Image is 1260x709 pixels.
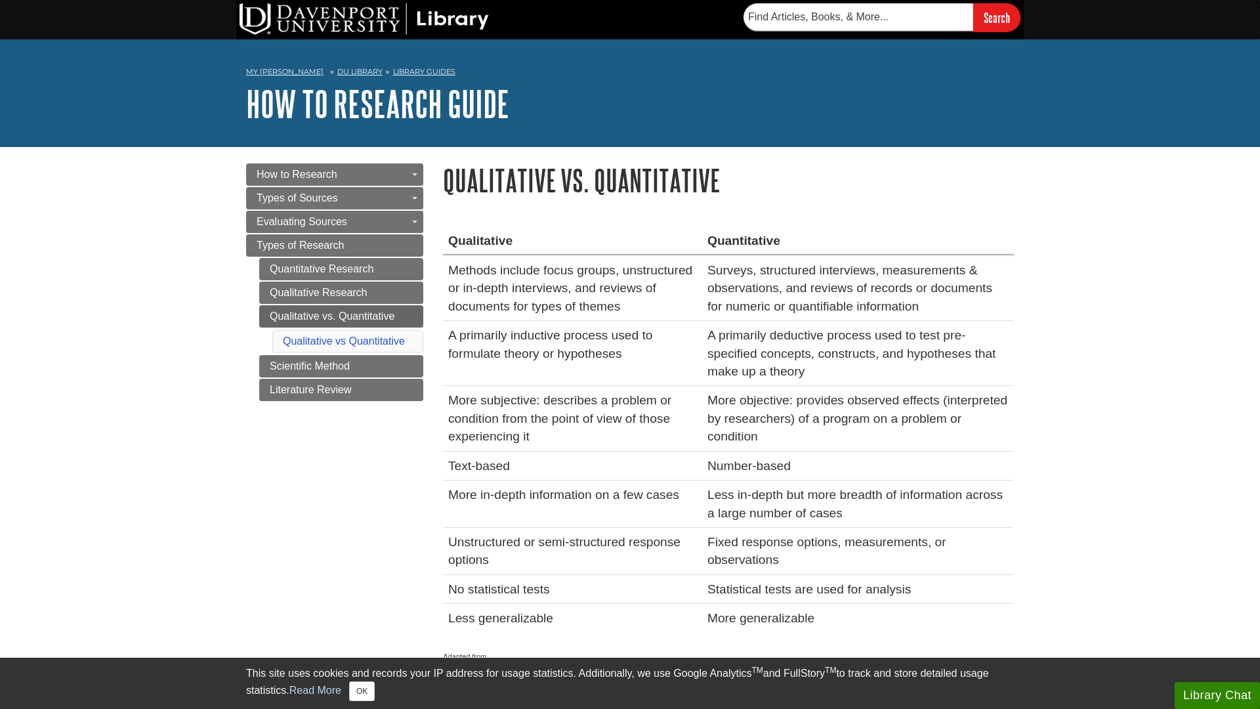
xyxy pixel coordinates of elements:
[702,226,1014,255] th: Quantitative
[825,666,836,675] sup: TM
[443,226,702,255] th: Qualitative
[257,240,344,251] span: Types of Research
[744,3,973,31] input: Find Articles, Books, & More...
[246,63,1014,84] nav: breadcrumb
[443,574,702,603] td: No statistical tests
[289,685,341,696] a: Read More
[443,451,702,480] td: Text-based
[283,335,405,347] a: Qualitative vs Quantitative
[702,604,1014,633] td: More generalizable
[393,67,455,76] a: Library Guides
[246,187,423,209] a: Types of Sources
[443,527,702,574] td: Unstructured or semi-structured response options
[246,666,1014,701] div: This site uses cookies and records your IP address for usage statistics. Additionally, we use Goo...
[257,192,338,204] span: Types of Sources
[443,386,702,451] td: More subjective: describes a problem or condition from the point of view of those experiencing it
[702,481,1014,528] td: Less in-depth but more breadth of information across a large number of cases
[259,355,423,377] a: Scientific Method
[744,3,1020,32] form: Searches DU Library's articles, books, and more
[259,379,423,401] a: Literature Review
[259,282,423,304] a: Qualitative Research
[246,163,423,401] div: Guide Page Menu
[443,255,702,321] td: Methods include focus groups, unstructured or in-depth interviews, and reviews of documents for t...
[257,169,337,180] span: How to Research
[349,681,375,701] button: Close
[702,321,1014,386] td: A primarily deductive process used to test pre-specified concepts, constructs, and hypotheses tha...
[1175,682,1260,709] button: Library Chat
[246,66,324,77] a: My [PERSON_NAME]
[246,163,423,186] a: How to Research
[702,574,1014,603] td: Statistical tests are used for analysis
[240,3,489,35] img: DU Library
[246,234,423,257] a: Types of Research
[443,321,702,386] td: A primarily inductive process used to formulate theory or hypotheses
[702,386,1014,451] td: More objective: provides observed effects (interpreted by researchers) of a program on a problem ...
[259,305,423,328] a: Qualitative vs. Quantitative
[259,258,423,280] a: Quantitative Research
[702,255,1014,321] td: Surveys, structured interviews, measurements & observations, and reviews of records or documents ...
[443,163,1014,197] h1: Qualitative vs. Quantitative
[702,527,1014,574] td: Fixed response options, measurements, or observations
[246,83,509,124] a: How to Research Guide
[443,481,702,528] td: More in-depth information on a few cases
[337,67,383,76] a: DU Library
[443,604,702,633] td: Less generalizable
[443,653,486,660] em: Adapted from
[246,211,423,233] a: Evaluating Sources
[257,216,347,227] span: Evaluating Sources
[973,3,1020,32] input: Search
[751,666,763,675] sup: TM
[702,451,1014,480] td: Number-based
